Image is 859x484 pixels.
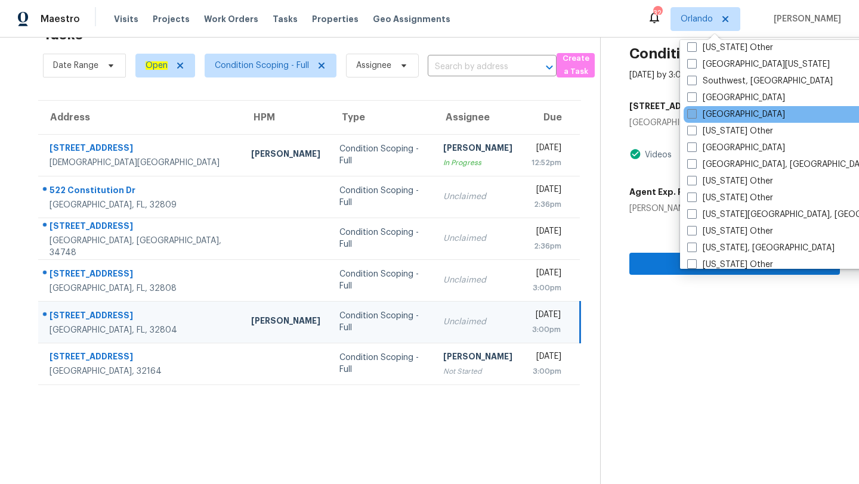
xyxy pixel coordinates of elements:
[532,324,561,336] div: 3:00pm
[428,58,523,76] input: Search by address
[251,315,320,330] div: [PERSON_NAME]
[443,365,512,377] div: Not Started
[114,13,138,25] span: Visits
[339,352,425,376] div: Condition Scoping - Full
[43,29,83,41] h2: Tasks
[532,198,561,210] div: 2:36pm
[532,282,561,294] div: 3:00pm
[242,101,330,134] th: HPM
[38,101,242,134] th: Address
[532,225,561,240] div: [DATE]
[339,185,425,209] div: Condition Scoping - Full
[443,316,512,328] div: Unclaimed
[443,274,512,286] div: Unclaimed
[629,69,700,81] div: [DATE] by 3:00pm
[687,42,773,54] label: [US_STATE] Other
[629,100,713,112] h5: [STREET_ADDRESS]
[312,13,359,25] span: Properties
[629,203,710,215] div: [PERSON_NAME]
[146,61,168,70] ah_el_jm_1744035306855: Open
[443,157,512,169] div: In Progress
[50,199,232,211] div: [GEOGRAPHIC_DATA], FL, 32809
[629,253,840,275] button: Claim
[687,175,773,187] label: [US_STATE] Other
[50,365,232,377] div: [GEOGRAPHIC_DATA], 32164
[443,142,512,157] div: [PERSON_NAME]
[532,309,561,324] div: [DATE]
[251,148,320,163] div: [PERSON_NAME]
[443,350,512,365] div: [PERSON_NAME]
[330,101,434,134] th: Type
[687,58,830,70] label: [GEOGRAPHIC_DATA][US_STATE]
[687,259,773,271] label: [US_STATE] Other
[50,220,232,235] div: [STREET_ADDRESS]
[50,184,232,199] div: 522 Constitution Dr
[532,267,561,282] div: [DATE]
[687,92,785,104] label: [GEOGRAPHIC_DATA]
[653,7,662,19] div: 32
[215,60,309,72] span: Condition Scoping - Full
[532,240,561,252] div: 2:36pm
[639,256,830,271] span: Claim
[373,13,450,25] span: Geo Assignments
[687,192,773,204] label: [US_STATE] Other
[681,13,713,25] span: Orlando
[50,324,232,336] div: [GEOGRAPHIC_DATA], FL, 32804
[557,53,595,77] button: Create a Task
[53,60,98,72] span: Date Range
[769,13,841,25] span: [PERSON_NAME]
[532,365,561,377] div: 3:00pm
[629,117,840,129] div: [GEOGRAPHIC_DATA]
[532,157,561,169] div: 12:52pm
[273,15,298,23] span: Tasks
[641,149,672,161] div: Videos
[522,101,580,134] th: Due
[339,268,425,292] div: Condition Scoping - Full
[339,227,425,250] div: Condition Scoping - Full
[50,235,232,259] div: [GEOGRAPHIC_DATA], [GEOGRAPHIC_DATA], 34748
[629,186,710,198] h5: Agent Exp. Partner
[687,242,835,254] label: [US_STATE], [GEOGRAPHIC_DATA]
[443,232,512,244] div: Unclaimed
[629,48,795,60] h2: Condition Scoping - Full
[356,60,391,72] span: Assignee
[532,350,561,365] div: [DATE]
[687,75,833,87] label: Southwest, [GEOGRAPHIC_DATA]
[41,13,80,25] span: Maestro
[629,148,641,160] img: Artifact Present Icon
[204,13,258,25] span: Work Orders
[532,142,561,157] div: [DATE]
[563,52,589,79] span: Create a Task
[50,350,232,365] div: [STREET_ADDRESS]
[50,268,232,283] div: [STREET_ADDRESS]
[687,142,785,154] label: [GEOGRAPHIC_DATA]
[339,310,425,334] div: Condition Scoping - Full
[687,225,773,237] label: [US_STATE] Other
[50,309,232,324] div: [STREET_ADDRESS]
[687,108,785,120] label: [GEOGRAPHIC_DATA]
[153,13,190,25] span: Projects
[50,157,232,169] div: [DEMOGRAPHIC_DATA][GEOGRAPHIC_DATA]
[532,184,561,198] div: [DATE]
[50,142,232,157] div: [STREET_ADDRESS]
[687,125,773,137] label: [US_STATE] Other
[443,191,512,203] div: Unclaimed
[50,283,232,294] div: [GEOGRAPHIC_DATA], FL, 32808
[541,59,558,76] button: Open
[339,143,425,167] div: Condition Scoping - Full
[434,101,522,134] th: Assignee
